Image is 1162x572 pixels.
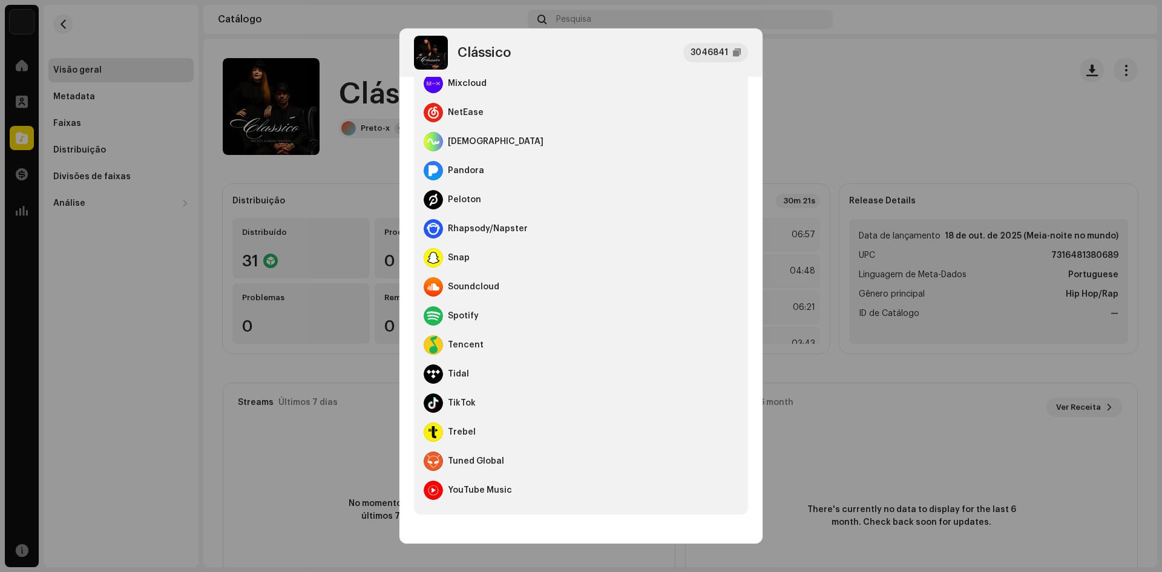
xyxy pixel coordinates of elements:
[448,224,528,234] div: Rhapsody/Napster
[448,108,484,117] div: NetEase
[448,282,499,292] div: Soundcloud
[448,166,484,176] div: Pandora
[448,311,479,321] div: Spotify
[448,456,504,466] div: Tuned Global
[448,485,512,495] div: YouTube Music
[414,36,448,70] img: 90c78a82-2c76-4687-b7b7-a4320e2504bb
[448,369,469,379] div: Tidal
[458,45,511,60] div: Clássico
[448,253,470,263] div: Snap
[448,427,476,437] div: Trebel
[448,398,476,408] div: TikTok
[448,195,481,205] div: Peloton
[691,45,728,60] div: 3046841
[448,340,484,350] div: Tencent
[448,79,487,88] div: Mixcloud
[448,137,543,146] div: [DEMOGRAPHIC_DATA]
